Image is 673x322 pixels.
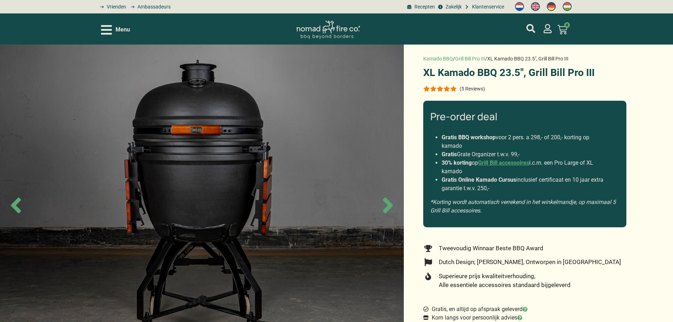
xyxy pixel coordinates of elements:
[487,56,568,62] span: XL Kamado BBQ 23.5″, Grill Bill Pro III
[442,176,516,183] strong: Gratis Online Kamado Cursus
[437,272,571,290] span: Superieure prijs kwaliteitverhouding, Alle essentiele accessoires standaard bijgeleverd
[376,193,400,218] span: Next slide
[437,244,543,253] span: Tweevoudig Winnaar Beste BBQ Award
[478,159,529,166] a: Grill Bill accessoires
[406,3,435,11] a: BBQ recepten
[423,56,453,62] a: Kamado BBQ
[430,111,619,123] h3: Pre-order deal
[136,3,171,11] span: Ambassadeurs
[460,86,485,92] p: (5 Reviews)
[437,3,461,11] a: grill bill zakeljk
[464,3,504,11] a: grill bill klantenservice
[430,305,527,314] span: Gratis, en altijd op afspraak geleverd
[470,3,504,11] span: Klantenservice
[442,150,608,159] li: Grate Organizer t.w.v. 99,-
[442,151,457,158] strong: Gratis
[527,0,543,13] a: Switch to Engels
[423,314,522,322] a: Kom langs voor persoonlijk advies
[423,68,626,78] h1: XL Kamado BBQ 23.5″, Grill Bill Pro III
[413,3,435,11] span: Recepten
[430,199,616,214] em: *Korting wordt automatisch verrekend in het winkelmandje, op maximaal 5 Grill Bill accessoires.
[442,159,608,176] li: op i.c.m. een Pro Large of XL kamado
[437,258,621,267] span: Dutch Design; [PERSON_NAME], Ontworpen in [GEOGRAPHIC_DATA]
[4,193,28,218] span: Previous slide
[128,3,170,11] a: grill bill ambassadors
[98,3,126,11] a: grill bill vrienden
[442,133,608,150] li: voor 2 pers. a 298,- of 200,- korting op kamado
[101,24,130,36] div: Open/Close Menu
[515,2,524,11] img: Nederlands
[105,3,126,11] span: Vrienden
[531,2,540,11] img: Engels
[455,56,485,62] a: Grill Bill Pro III
[442,176,608,193] li: inclusief certificaat en 10 jaar extra garantie t.w.v. 250,-
[485,56,487,62] span: /
[442,134,496,141] strong: Gratis BBQ workshop
[564,22,570,28] span: 0
[116,25,130,34] span: Menu
[453,56,455,62] span: /
[543,24,552,33] a: mijn account
[423,55,568,63] nav: breadcrumbs
[430,314,522,322] span: Kom langs voor persoonlijk advies
[559,0,575,13] a: Switch to Hongaars
[423,305,527,314] a: Gratis, en altijd op afspraak geleverd
[444,3,462,11] span: Zakelijk
[549,21,576,39] a: 0
[296,21,360,39] img: Nomad Logo
[563,2,572,11] img: Hongaars
[543,0,559,13] a: Switch to Duits
[547,2,556,11] img: Duits
[442,159,472,166] strong: 30% korting
[526,24,535,33] a: mijn account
